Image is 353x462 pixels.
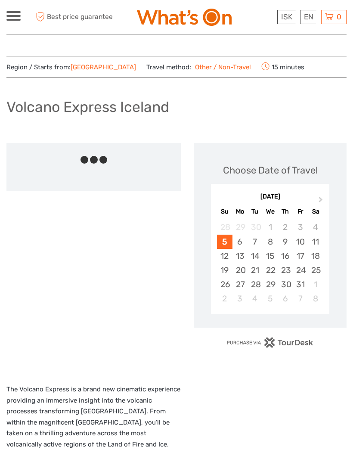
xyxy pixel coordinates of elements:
[263,220,278,234] div: Not available Wednesday, October 1st, 2025
[335,12,343,21] span: 0
[214,220,326,306] div: month 2025-10
[278,206,293,217] div: Th
[308,291,323,306] div: Choose Saturday, November 8th, 2025
[248,249,263,263] div: Choose Tuesday, October 14th, 2025
[278,249,293,263] div: Choose Thursday, October 16th, 2025
[71,63,136,71] a: [GEOGRAPHIC_DATA]
[217,220,232,234] div: Not available Sunday, September 28th, 2025
[248,263,263,277] div: Choose Tuesday, October 21st, 2025
[191,63,251,71] a: Other / Non-Travel
[315,195,328,208] button: Next Month
[223,164,318,177] div: Choose Date of Travel
[278,291,293,306] div: Choose Thursday, November 6th, 2025
[293,235,308,249] div: Choose Friday, October 10th, 2025
[263,263,278,277] div: Choose Wednesday, October 22nd, 2025
[293,277,308,291] div: Choose Friday, October 31st, 2025
[232,220,248,234] div: Not available Monday, September 29th, 2025
[226,337,314,348] img: PurchaseViaTourDesk.png
[263,249,278,263] div: Choose Wednesday, October 15th, 2025
[217,235,232,249] div: Choose Sunday, October 5th, 2025
[308,235,323,249] div: Choose Saturday, October 11th, 2025
[217,291,232,306] div: Choose Sunday, November 2nd, 2025
[217,249,232,263] div: Choose Sunday, October 12th, 2025
[232,263,248,277] div: Choose Monday, October 20th, 2025
[248,206,263,217] div: Tu
[278,235,293,249] div: Choose Thursday, October 9th, 2025
[278,277,293,291] div: Choose Thursday, October 30th, 2025
[293,249,308,263] div: Choose Friday, October 17th, 2025
[232,249,248,263] div: Choose Monday, October 13th, 2025
[263,277,278,291] div: Choose Wednesday, October 29th, 2025
[278,220,293,234] div: Not available Thursday, October 2nd, 2025
[137,9,232,26] img: What's On
[248,291,263,306] div: Choose Tuesday, November 4th, 2025
[232,206,248,217] div: Mo
[217,263,232,277] div: Choose Sunday, October 19th, 2025
[308,263,323,277] div: Choose Saturday, October 25th, 2025
[34,10,113,24] span: Best price guarantee
[293,206,308,217] div: Fr
[308,206,323,217] div: Sa
[293,291,308,306] div: Choose Friday, November 7th, 2025
[217,277,232,291] div: Choose Sunday, October 26th, 2025
[248,235,263,249] div: Choose Tuesday, October 7th, 2025
[308,277,323,291] div: Choose Saturday, November 1st, 2025
[308,249,323,263] div: Choose Saturday, October 18th, 2025
[211,192,329,202] div: [DATE]
[232,235,248,249] div: Choose Monday, October 6th, 2025
[308,220,323,234] div: Not available Saturday, October 4th, 2025
[232,291,248,306] div: Choose Monday, November 3rd, 2025
[232,277,248,291] div: Choose Monday, October 27th, 2025
[293,220,308,234] div: Not available Friday, October 3rd, 2025
[248,277,263,291] div: Choose Tuesday, October 28th, 2025
[263,206,278,217] div: We
[6,98,169,116] h1: Volcano Express Iceland
[263,235,278,249] div: Choose Wednesday, October 8th, 2025
[248,220,263,234] div: Not available Tuesday, September 30th, 2025
[263,291,278,306] div: Choose Wednesday, November 5th, 2025
[261,61,304,73] span: 15 minutes
[278,263,293,277] div: Choose Thursday, October 23rd, 2025
[217,206,232,217] div: Su
[300,10,317,24] div: EN
[293,263,308,277] div: Choose Friday, October 24th, 2025
[281,12,292,21] span: ISK
[6,63,136,72] span: Region / Starts from:
[146,61,251,73] span: Travel method:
